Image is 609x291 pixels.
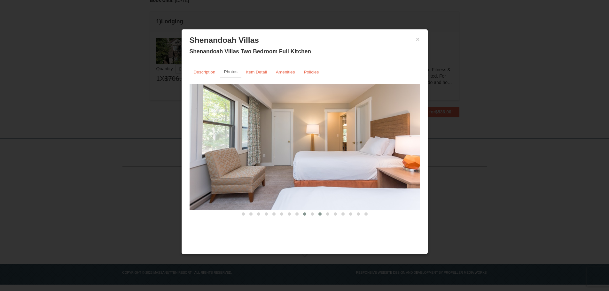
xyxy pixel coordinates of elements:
[220,66,241,78] a: Photos
[190,84,420,210] img: Renovated Condo (layout varies)
[246,70,267,74] small: Item Detail
[190,48,420,55] h4: Shenandoah Villas Two Bedroom Full Kitchen
[190,35,420,45] h3: Shenandoah Villas
[190,66,220,78] a: Description
[304,70,319,74] small: Policies
[276,70,295,74] small: Amenities
[224,69,238,74] small: Photos
[194,70,215,74] small: Description
[242,66,271,78] a: Item Detail
[416,36,420,42] button: ×
[300,66,323,78] a: Policies
[272,66,299,78] a: Amenities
